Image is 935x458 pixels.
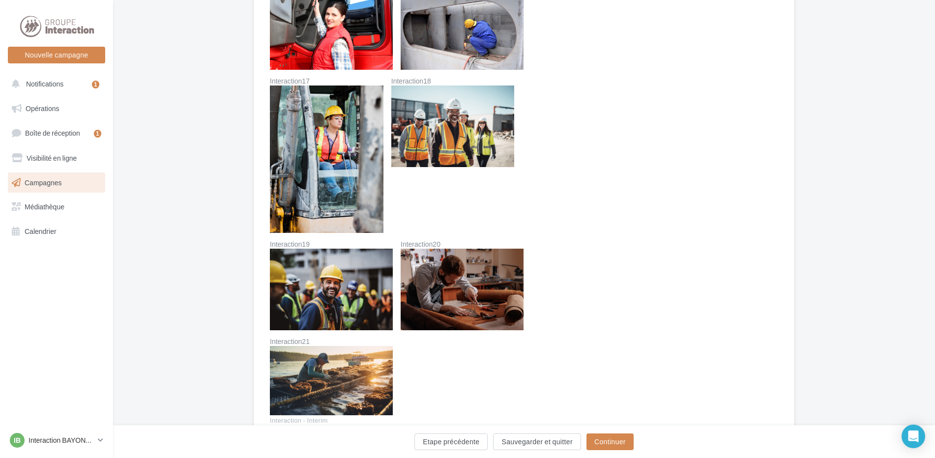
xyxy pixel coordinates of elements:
img: Interaction19 [270,249,393,331]
a: Campagnes [6,172,107,193]
a: Médiathèque [6,197,107,217]
label: Interaction20 [401,241,524,248]
div: Open Intercom Messenger [902,425,925,448]
span: Visibilité en ligne [27,154,77,162]
div: 1 [94,130,101,138]
img: Interaction18 [391,86,514,168]
button: Notifications 1 [6,74,103,94]
div: Interaction - Interim [270,416,543,425]
p: Interaction BAYONNE [29,435,94,445]
label: Interaction17 [270,78,383,85]
button: Etape précédente [414,433,488,450]
span: Notifications [26,80,63,88]
div: 1 [92,81,99,88]
label: Interaction18 [391,78,514,85]
span: Boîte de réception [25,129,80,137]
label: Interaction19 [270,241,393,248]
span: Campagnes [25,178,62,186]
button: Sauvegarder et quitter [493,433,581,450]
span: Calendrier [25,227,57,235]
a: Visibilité en ligne [6,148,107,169]
a: Boîte de réception1 [6,122,107,143]
a: Calendrier [6,221,107,242]
a: Opérations [6,98,107,119]
span: Médiathèque [25,202,64,211]
img: Interaction17 [270,86,383,233]
button: Continuer [586,433,634,450]
a: IB Interaction BAYONNE [8,431,105,450]
span: IB [14,435,21,445]
label: Interaction21 [270,338,393,345]
img: Interaction21 [270,346,393,415]
span: Opérations [26,104,59,113]
button: Nouvelle campagne [8,47,105,63]
img: Interaction20 [401,249,524,331]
